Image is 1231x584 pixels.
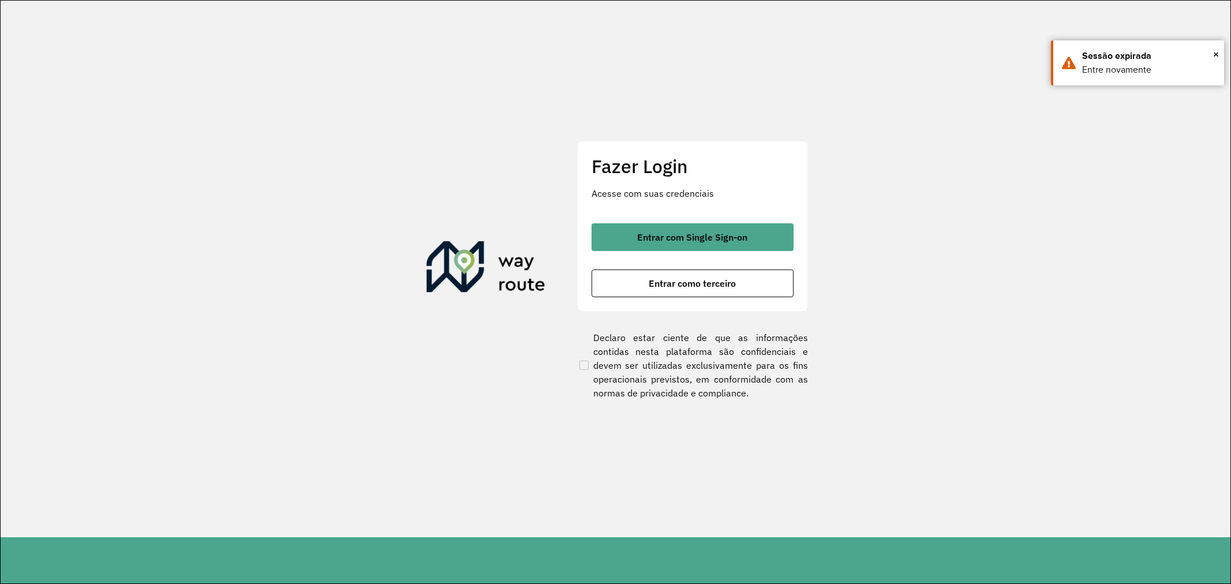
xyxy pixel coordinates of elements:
[1213,46,1219,63] button: Close
[592,269,794,297] button: button
[592,186,794,200] p: Acesse com suas credenciais
[1082,63,1215,77] div: Entre novamente
[1213,46,1219,63] span: ×
[592,155,794,177] h2: Fazer Login
[1082,49,1215,63] div: Sessão expirada
[637,233,747,242] span: Entrar com Single Sign-on
[577,331,808,400] label: Declaro estar ciente de que as informações contidas nesta plataforma são confidenciais e devem se...
[426,241,545,297] img: Roteirizador AmbevTech
[592,223,794,251] button: button
[649,279,736,288] span: Entrar como terceiro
